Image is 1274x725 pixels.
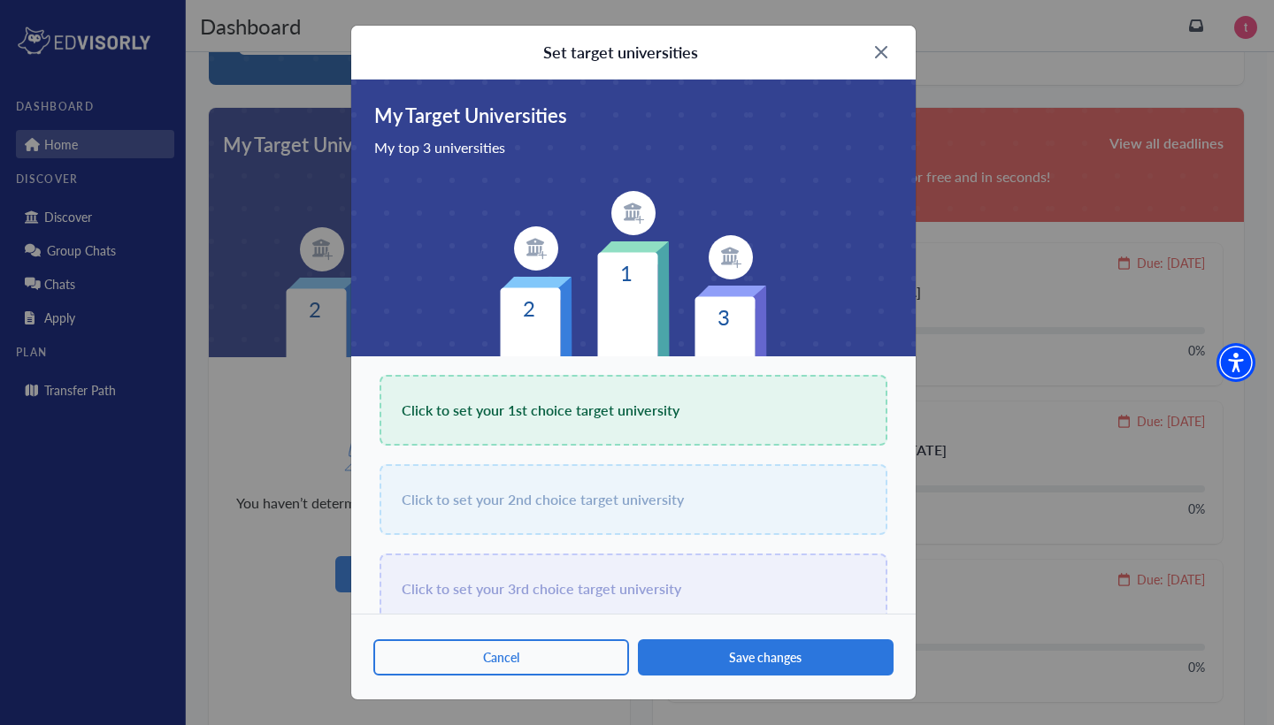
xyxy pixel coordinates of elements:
span: Click to set your 2nd choice target university [402,487,684,512]
span: Click to set your 3rd choice target university [402,576,681,601]
button: Cancel [373,639,629,675]
img: item-logo [709,235,753,279]
text: 1 [620,257,633,287]
img: X [875,46,887,58]
text: 2 [523,293,535,323]
span: Click to set your 1st choice target university [402,398,679,423]
span: My top 3 universities [374,137,887,158]
img: item-logo [514,226,558,271]
text: 3 [718,301,730,332]
button: Save changes [638,639,894,675]
div: Accessibility Menu [1216,343,1255,382]
img: item-logo [611,191,656,235]
div: Set target universities [543,40,698,65]
span: My Target Universities [374,101,887,130]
